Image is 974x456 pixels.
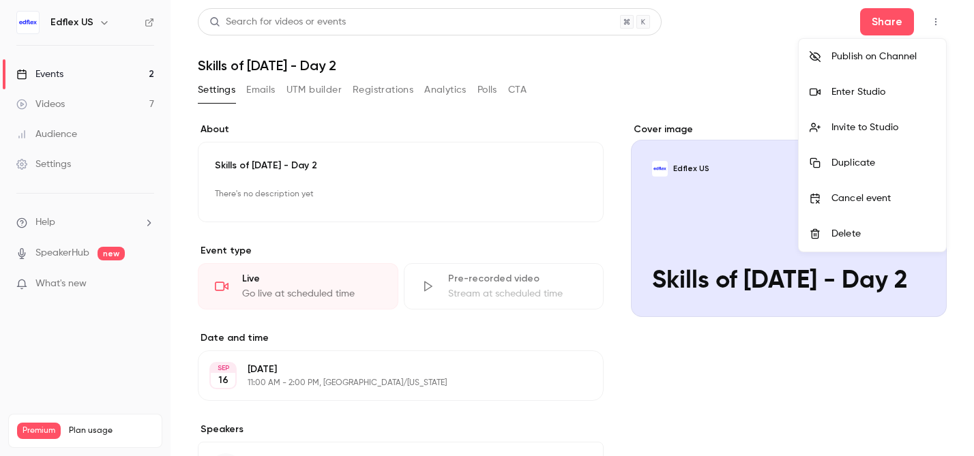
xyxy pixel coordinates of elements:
div: Invite to Studio [831,121,935,134]
div: Enter Studio [831,85,935,99]
div: Delete [831,227,935,241]
div: Duplicate [831,156,935,170]
div: Publish on Channel [831,50,935,63]
div: Cancel event [831,192,935,205]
